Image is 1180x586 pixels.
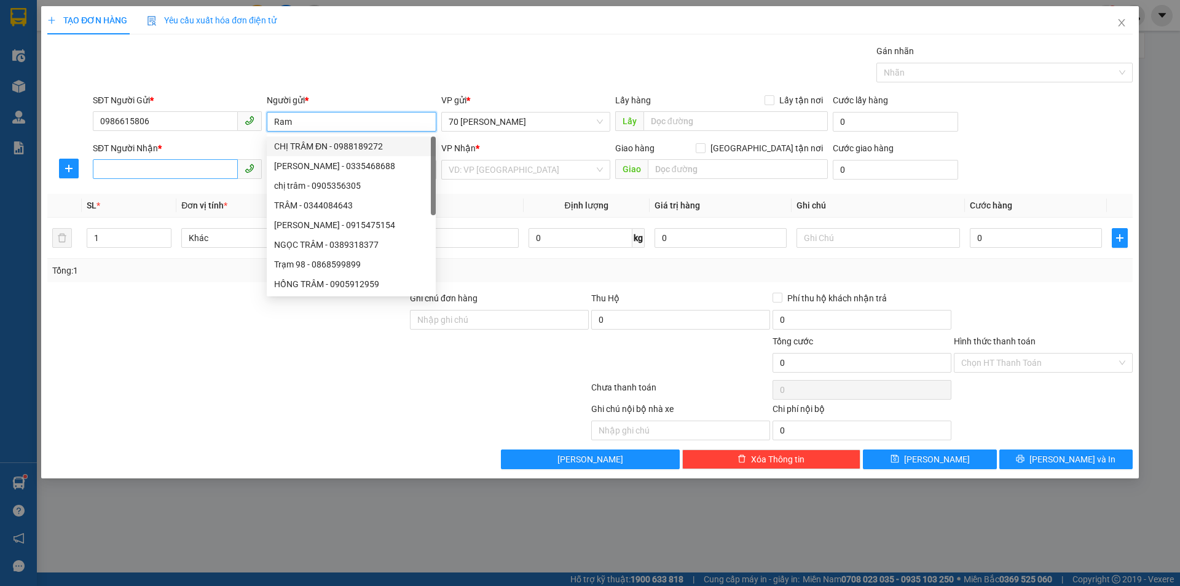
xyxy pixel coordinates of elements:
[355,228,518,248] input: VD: Bàn, Ghế
[954,336,1036,346] label: Hình thức thanh toán
[970,200,1012,210] span: Cước hàng
[274,238,428,251] div: NGỌC TRÂM - 0389318377
[655,200,700,210] span: Giá trị hàng
[189,229,337,247] span: Khác
[557,453,623,466] span: [PERSON_NAME]
[1112,233,1127,243] span: plus
[93,93,262,107] div: SĐT Người Gửi
[52,264,455,277] div: Tổng: 1
[267,215,436,235] div: Nhung Loramen - 0915475154
[274,159,428,173] div: [PERSON_NAME] - 0335468688
[876,46,914,56] label: Gán nhãn
[59,159,79,178] button: plus
[773,402,951,421] div: Chi phí nội bộ
[737,454,746,464] span: delete
[267,274,436,294] div: HỒNG TRÂM - 0905912959
[782,291,892,305] span: Phí thu hộ khách nhận trả
[267,156,436,176] div: Trần Huyền Trâm - 0335468688
[274,199,428,212] div: TRÂM - 0344084643
[774,93,828,107] span: Lấy tận nơi
[87,200,96,210] span: SL
[591,402,770,421] div: Ghi chú nội bộ nhà xe
[441,143,476,153] span: VP Nhận
[833,112,958,132] input: Cước lấy hàng
[441,93,610,107] div: VP gửi
[773,336,813,346] span: Tổng cước
[833,143,894,153] label: Cước giao hàng
[274,277,428,291] div: HỒNG TRÂM - 0905912959
[590,381,771,402] div: Chưa thanh toán
[591,421,770,440] input: Nhập ghi chú
[267,235,436,255] div: NGỌC TRÂM - 0389318377
[904,453,970,466] span: [PERSON_NAME]
[1104,6,1139,41] button: Close
[796,228,960,248] input: Ghi Chú
[47,16,56,25] span: plus
[615,111,643,131] span: Lấy
[267,255,436,274] div: Trạm 98 - 0868599899
[52,228,72,248] button: delete
[274,179,428,192] div: chị trâm - 0905356305
[60,164,78,173] span: plus
[245,116,254,125] span: phone
[267,93,436,107] div: Người gửi
[1016,454,1025,464] span: printer
[833,95,888,105] label: Cước lấy hàng
[891,454,899,464] span: save
[565,200,608,210] span: Định lượng
[706,141,828,155] span: [GEOGRAPHIC_DATA] tận nơi
[643,111,828,131] input: Dọc đường
[863,449,996,469] button: save[PERSON_NAME]
[267,137,436,156] div: CHỊ TRÂM ĐN - 0988189272
[274,258,428,271] div: Trạm 98 - 0868599899
[833,160,958,180] input: Cước giao hàng
[501,449,680,469] button: [PERSON_NAME]
[1029,453,1115,466] span: [PERSON_NAME] và In
[47,15,127,25] span: TẠO ĐƠN HÀNG
[274,140,428,153] div: CHỊ TRÂM ĐN - 0988189272
[93,141,262,155] div: SĐT Người Nhận
[1117,18,1127,28] span: close
[274,218,428,232] div: [PERSON_NAME] - 0915475154
[648,159,828,179] input: Dọc đường
[632,228,645,248] span: kg
[615,95,651,105] span: Lấy hàng
[267,176,436,196] div: chị trâm - 0905356305
[410,293,478,303] label: Ghi chú đơn hàng
[751,453,804,466] span: Xóa Thông tin
[147,16,157,26] img: icon
[449,113,603,131] span: 70 Nguyễn Hữu Huân
[682,449,861,469] button: deleteXóa Thông tin
[147,15,277,25] span: Yêu cầu xuất hóa đơn điện tử
[267,196,436,215] div: TRÂM - 0344084643
[1112,228,1128,248] button: plus
[615,159,648,179] span: Giao
[655,228,787,248] input: 0
[792,194,965,218] th: Ghi chú
[591,293,619,303] span: Thu Hộ
[615,143,655,153] span: Giao hàng
[410,310,589,330] input: Ghi chú đơn hàng
[245,164,254,173] span: phone
[999,449,1133,469] button: printer[PERSON_NAME] và In
[181,200,227,210] span: Đơn vị tính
